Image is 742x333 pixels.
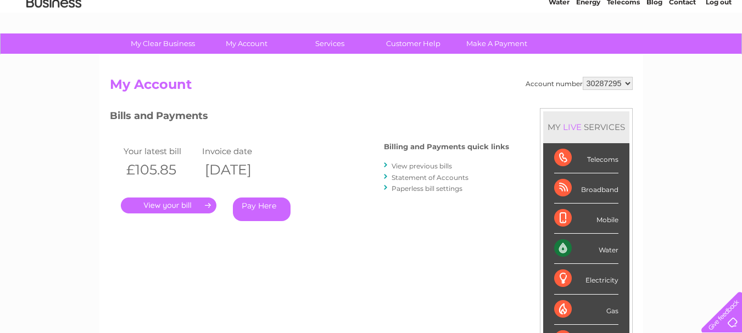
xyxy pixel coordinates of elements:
[554,234,618,264] div: Water
[706,47,732,55] a: Log out
[199,159,278,181] th: [DATE]
[26,29,82,62] img: logo.png
[669,47,696,55] a: Contact
[284,33,375,54] a: Services
[554,264,618,294] div: Electricity
[110,108,509,127] h3: Bills and Payments
[201,33,292,54] a: My Account
[384,143,509,151] h4: Billing and Payments quick links
[554,204,618,234] div: Mobile
[392,184,462,193] a: Paperless bill settings
[526,77,633,90] div: Account number
[121,144,200,159] td: Your latest bill
[543,111,629,143] div: MY SERVICES
[646,47,662,55] a: Blog
[554,143,618,173] div: Telecoms
[392,173,468,182] a: Statement of Accounts
[233,197,291,221] a: Pay Here
[392,162,452,170] a: View previous bills
[112,6,631,53] div: Clear Business is a trading name of Verastar Limited (registered in [GEOGRAPHIC_DATA] No. 3667643...
[535,5,611,19] a: 0333 014 3131
[576,47,600,55] a: Energy
[554,295,618,325] div: Gas
[121,159,200,181] th: £105.85
[451,33,542,54] a: Make A Payment
[561,122,584,132] div: LIVE
[554,173,618,204] div: Broadband
[549,47,570,55] a: Water
[110,77,633,98] h2: My Account
[199,144,278,159] td: Invoice date
[368,33,459,54] a: Customer Help
[118,33,208,54] a: My Clear Business
[607,47,640,55] a: Telecoms
[121,197,216,213] a: .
